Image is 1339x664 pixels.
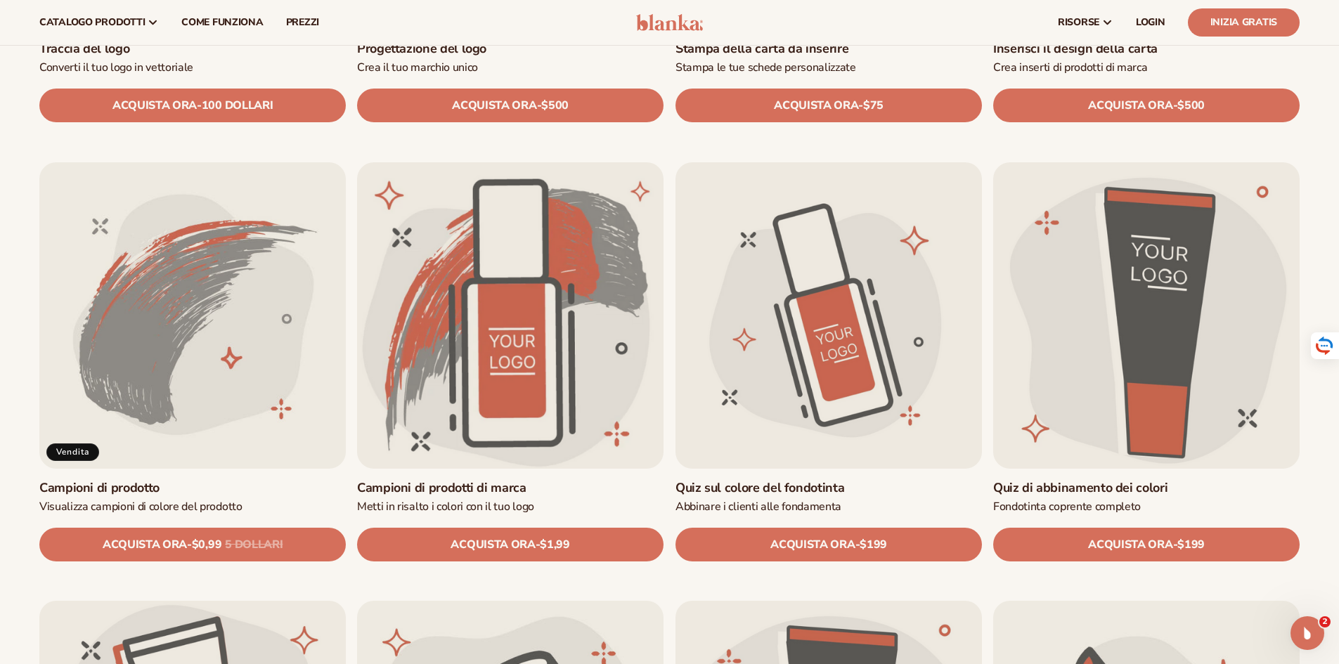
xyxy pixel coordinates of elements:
[536,537,541,552] font: -
[225,537,283,552] font: 5 dollari
[1177,537,1205,552] font: $199
[451,537,536,552] font: ACQUISTA ORA
[112,98,197,113] font: ACQUISTA ORA
[541,98,569,114] font: $500
[357,480,664,496] a: Campioni di prodotti di marca
[636,14,703,31] img: logo
[1291,616,1324,650] iframe: Chat intercom in diretta
[39,480,346,496] a: Campioni di prodotto
[675,41,982,57] a: Stampa della carta da inserire
[675,528,982,561] a: ACQUISTA ORA- $199
[774,98,858,113] font: ACQUISTA ORA
[993,528,1300,561] a: ACQUISTA ORA- $199
[1322,617,1328,626] font: 2
[187,537,192,552] font: -
[675,480,982,496] a: Quiz sul colore del fondotinta
[202,98,273,114] font: 100 dollari
[453,98,537,113] font: ACQUISTA ORA
[993,41,1300,57] a: Inserisci il design della carta
[541,537,570,552] font: $1,99
[1172,98,1177,113] font: -
[993,480,1300,496] a: Quiz di abbinamento dei colori
[39,89,346,123] a: ACQUISTA ORA- 100 dollari
[197,98,202,113] font: -
[39,528,346,561] a: ACQUISTA ORA- $0,99 5 dollari
[39,15,145,29] font: catalogo prodotti
[357,41,664,57] a: Progettazione del logo
[357,528,664,561] a: ACQUISTA ORA- $1,99
[675,89,982,123] a: ACQUISTA ORA- $75
[1088,98,1172,113] font: ACQUISTA ORA
[993,89,1300,123] a: ACQUISTA ORA- $500
[1210,15,1277,29] font: Inizia gratis
[1088,537,1172,552] font: ACQUISTA ORA
[357,89,664,123] a: ACQUISTA ORA- $500
[1172,537,1177,552] font: -
[1136,15,1165,29] font: LOGIN
[770,537,855,552] font: ACQUISTA ORA
[286,15,319,29] font: prezzi
[181,15,263,29] font: Come funziona
[1188,8,1300,37] a: Inizia gratis
[1058,15,1099,29] font: risorse
[103,537,187,552] font: ACQUISTA ORA
[1177,98,1205,114] font: $500
[860,537,887,552] font: $199
[855,537,860,552] font: -
[858,98,863,113] font: -
[863,98,884,114] font: $75
[39,41,346,57] a: Traccia del logo
[192,537,221,552] font: $0,99
[537,98,542,113] font: -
